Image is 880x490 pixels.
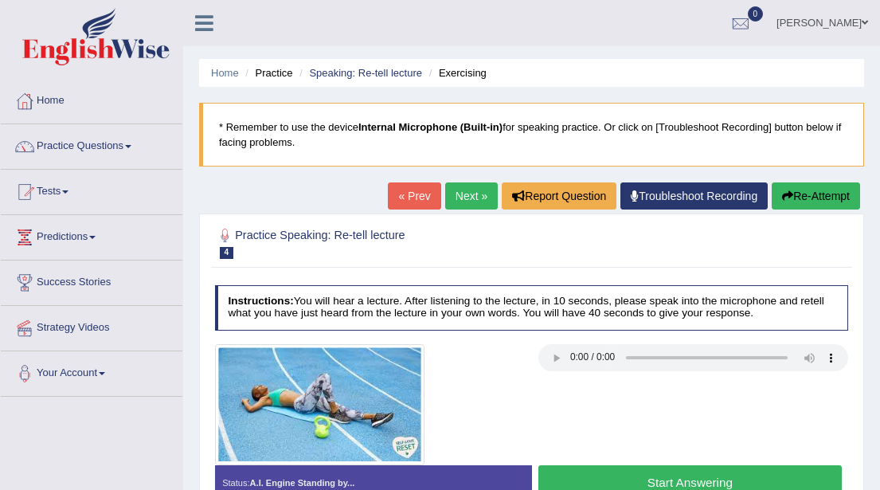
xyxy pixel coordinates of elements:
b: Instructions: [228,295,293,307]
blockquote: * Remember to use the device for speaking practice. Or click on [Troubleshoot Recording] button b... [199,103,864,167]
a: Home [1,79,182,119]
a: Strategy Videos [1,306,182,346]
a: Predictions [1,215,182,255]
a: Next » [445,182,498,210]
a: Practice Questions [1,124,182,164]
a: « Prev [388,182,440,210]
h4: You will hear a lecture. After listening to the lecture, in 10 seconds, please speak into the mic... [215,285,849,331]
span: 0 [748,6,764,22]
a: Troubleshoot Recording [620,182,768,210]
a: Your Account [1,351,182,391]
h2: Practice Speaking: Re-tell lecture [215,225,608,259]
a: Success Stories [1,261,182,300]
li: Exercising [425,65,487,80]
b: Internal Microphone (Built-in) [358,121,503,133]
a: Speaking: Re-tell lecture [309,67,422,79]
strong: A.I. Engine Standing by... [250,478,355,488]
a: Home [211,67,239,79]
button: Re-Attempt [772,182,860,210]
a: Tests [1,170,182,210]
button: Report Question [502,182,616,210]
li: Practice [241,65,292,80]
span: 4 [220,247,234,259]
